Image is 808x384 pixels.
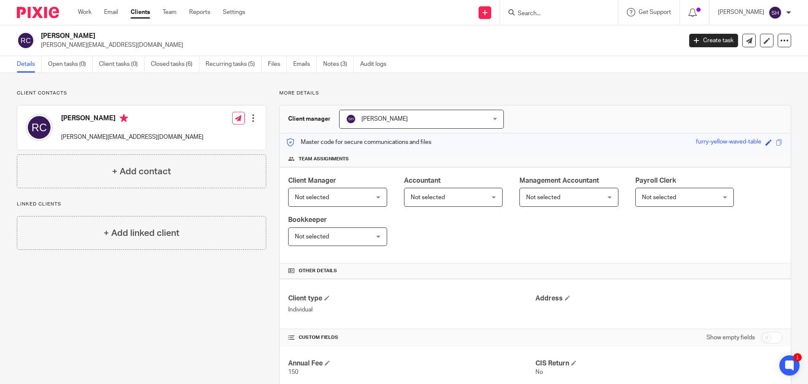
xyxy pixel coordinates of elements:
[519,177,599,184] span: Management Accountant
[78,8,91,16] a: Work
[288,359,535,368] h4: Annual Fee
[286,138,431,146] p: Master code for secure communications and files
[61,133,203,141] p: [PERSON_NAME][EMAIL_ADDRESS][DOMAIN_NAME]
[288,294,535,303] h4: Client type
[706,333,755,342] label: Show empty fields
[404,177,441,184] span: Accountant
[689,34,738,47] a: Create task
[635,177,676,184] span: Payroll Clerk
[17,56,42,73] a: Details
[535,294,782,303] h4: Address
[293,56,317,73] a: Emails
[120,114,128,122] i: Primary
[288,115,331,123] h3: Client manager
[295,195,329,200] span: Not selected
[288,177,336,184] span: Client Manager
[793,353,802,362] div: 1
[189,8,210,16] a: Reports
[535,359,782,368] h4: CIS Return
[17,201,266,208] p: Linked clients
[61,114,203,124] h4: [PERSON_NAME]
[99,56,144,73] a: Client tasks (0)
[535,369,543,375] span: No
[41,32,549,41] h2: [PERSON_NAME]
[17,7,59,18] img: Pixie
[288,216,327,223] span: Bookkeeper
[346,114,356,124] img: svg%3E
[639,9,671,15] span: Get Support
[268,56,287,73] a: Files
[151,56,199,73] a: Closed tasks (6)
[323,56,354,73] a: Notes (3)
[718,8,764,16] p: [PERSON_NAME]
[288,369,298,375] span: 150
[223,8,245,16] a: Settings
[526,195,560,200] span: Not selected
[768,6,782,19] img: svg%3E
[17,32,35,49] img: svg%3E
[41,41,677,49] p: [PERSON_NAME][EMAIL_ADDRESS][DOMAIN_NAME]
[288,306,535,314] p: Individual
[696,138,761,147] div: furry-yellow-waved-table
[517,10,593,18] input: Search
[163,8,177,16] a: Team
[361,116,408,122] span: [PERSON_NAME]
[104,227,179,240] h4: + Add linked client
[48,56,93,73] a: Open tasks (0)
[642,195,676,200] span: Not selected
[299,268,337,274] span: Other details
[112,165,171,178] h4: + Add contact
[26,114,53,141] img: svg%3E
[411,195,445,200] span: Not selected
[288,334,535,341] h4: CUSTOM FIELDS
[299,156,349,162] span: Team assignments
[295,234,329,240] span: Not selected
[104,8,118,16] a: Email
[17,90,266,97] p: Client contacts
[131,8,150,16] a: Clients
[279,90,791,97] p: More details
[360,56,393,73] a: Audit logs
[206,56,262,73] a: Recurring tasks (5)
